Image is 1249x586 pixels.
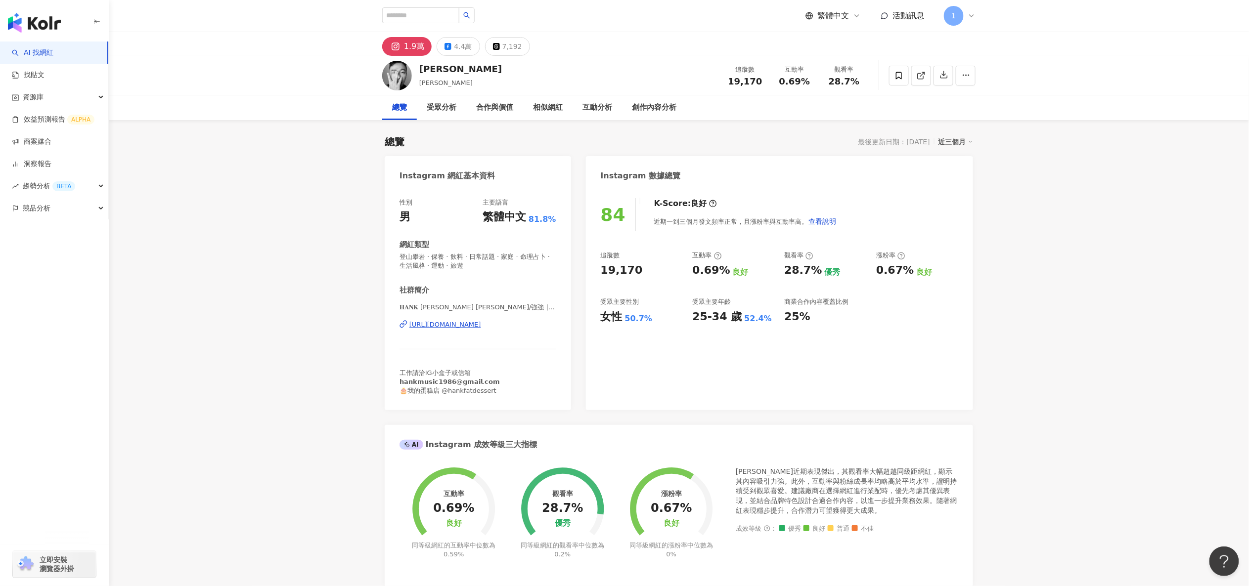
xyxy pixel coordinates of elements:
div: 觀看率 [552,490,573,498]
div: 近三個月 [938,135,973,148]
span: 登山攀岩 · 保養 · 飲料 · 日常話題 · 家庭 · 命理占卜 · 生活風格 · 運動 · 旅遊 [400,252,556,270]
img: logo [8,13,61,33]
div: 良好 [691,198,707,209]
iframe: Help Scout Beacon - Open [1209,546,1239,576]
div: 觀看率 [825,65,863,75]
div: 繁體中文 [483,209,526,225]
div: 總覽 [385,135,404,149]
button: 1.9萬 [382,37,432,56]
div: Instagram 成效等級三大指標 [400,439,537,450]
div: 良好 [446,519,462,528]
span: 良好 [803,525,825,533]
span: 0.69% [779,77,810,86]
div: 84 [601,205,625,225]
div: 社群簡介 [400,285,429,295]
div: 50.7% [625,313,653,324]
div: 男 [400,209,410,225]
div: 互動率 [692,251,721,260]
span: 查看說明 [809,217,837,225]
div: 優秀 [825,267,841,278]
span: 𝐇𝐀𝐍𝐊 [PERSON_NAME] [PERSON_NAME]/強強 | hankwuwuwu [400,303,556,312]
div: 4.4萬 [454,40,472,53]
span: 不佳 [852,525,874,533]
a: 商案媒合 [12,137,51,147]
a: searchAI 找網紅 [12,48,53,58]
div: K-Score : [654,198,717,209]
div: 成效等級 ： [736,525,958,533]
div: 追蹤數 [601,251,620,260]
div: 互動率 [444,490,464,498]
div: 漲粉率 [876,251,905,260]
div: 女性 [601,309,623,325]
a: 找貼文 [12,70,45,80]
div: [PERSON_NAME]近期表現傑出，其觀看率大幅超越同級距網紅，顯示其內容吸引力強。此外，互動率與粉絲成長率均略高於平均水準，證明持續受到觀眾喜愛。建議廠商在選擇網紅進行業配時，優先考慮其優... [736,467,958,515]
span: search [463,12,470,19]
div: 同等級網紅的觀看率中位數為 [520,541,606,559]
span: 普通 [828,525,849,533]
div: 優秀 [555,519,571,528]
div: 商業合作內容覆蓋比例 [784,297,848,306]
div: 0.69% [692,263,730,278]
div: 網紅類型 [400,240,429,250]
div: 互動分析 [582,102,612,114]
span: 0% [667,550,677,558]
div: 相似網紅 [533,102,563,114]
div: 總覽 [392,102,407,114]
div: 主要語言 [483,198,508,207]
div: 受眾分析 [427,102,456,114]
span: 28.7% [829,77,859,86]
div: [PERSON_NAME] [419,63,502,75]
span: 優秀 [779,525,801,533]
div: 互動率 [776,65,813,75]
div: 受眾主要性別 [601,297,639,306]
div: 25% [784,309,810,325]
div: 良好 [664,519,679,528]
a: chrome extension立即安裝 瀏覽器外掛 [13,551,96,578]
div: 近期一到三個月發文頻率正常，且漲粉率與互動率高。 [654,211,837,231]
div: BETA [52,181,75,191]
div: 追蹤數 [726,65,764,75]
span: 19,170 [728,76,762,86]
div: 0.67% [651,502,692,515]
span: [PERSON_NAME] [419,79,473,86]
span: 趨勢分析 [23,175,75,197]
div: 良好 [916,267,932,278]
a: [URL][DOMAIN_NAME] [400,320,556,329]
span: 0.59% [444,550,464,558]
div: 0.69% [433,502,474,515]
div: 合作與價值 [476,102,513,114]
div: Instagram 網紅基本資料 [400,170,495,181]
div: 1.9萬 [404,40,424,53]
img: KOL Avatar [382,61,412,90]
div: 0.67% [876,263,914,278]
span: 工作請洽IG小盒子或信箱 𝗵𝗮𝗻𝗸𝗺𝘂𝘀𝗶𝗰𝟭𝟵𝟴𝟲@𝗴𝗺𝗮𝗶𝗹.𝗰𝗼𝗺 🎂我的蛋糕店 @hankfatdessert [400,369,500,394]
div: 漲粉率 [661,490,682,498]
div: 觀看率 [784,251,813,260]
button: 7,192 [485,37,530,56]
div: 28.7% [542,502,583,515]
span: rise [12,183,19,190]
div: 受眾主要年齡 [692,297,731,306]
button: 4.4萬 [437,37,480,56]
div: 19,170 [601,263,643,278]
span: 競品分析 [23,197,50,219]
span: 0.2% [554,550,571,558]
span: 立即安裝 瀏覽器外掛 [40,555,74,573]
span: 資源庫 [23,86,44,108]
div: 28.7% [784,263,822,278]
div: 良好 [733,267,749,278]
div: Instagram 數據總覽 [601,170,681,181]
div: 7,192 [502,40,522,53]
div: 性別 [400,198,412,207]
div: 創作內容分析 [632,102,676,114]
a: 效益預測報告ALPHA [12,115,94,125]
img: chrome extension [16,556,35,572]
div: 同等級網紅的互動率中位數為 [411,541,497,559]
button: 查看說明 [808,211,837,231]
div: 同等級網紅的漲粉率中位數為 [628,541,715,559]
div: AI [400,440,423,450]
div: 52.4% [745,313,772,324]
span: 1 [952,10,956,21]
span: 活動訊息 [892,11,924,20]
span: 繁體中文 [817,10,849,21]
